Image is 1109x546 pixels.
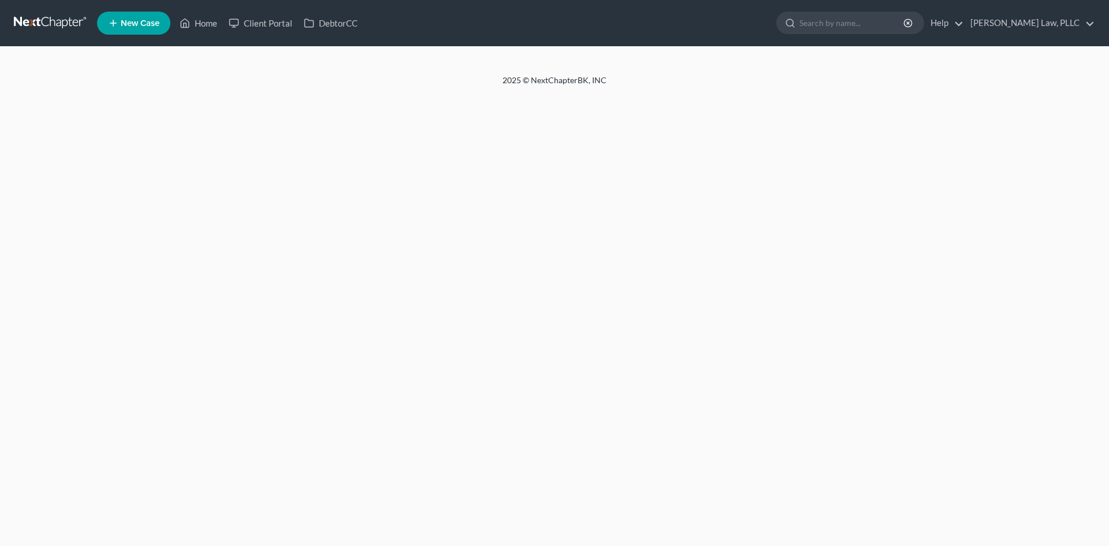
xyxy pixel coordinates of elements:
a: DebtorCC [298,13,363,34]
a: [PERSON_NAME] Law, PLLC [965,13,1095,34]
input: Search by name... [799,12,905,34]
a: Client Portal [223,13,298,34]
a: Help [925,13,963,34]
a: Home [174,13,223,34]
div: 2025 © NextChapterBK, INC [225,75,884,95]
span: New Case [121,19,159,28]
